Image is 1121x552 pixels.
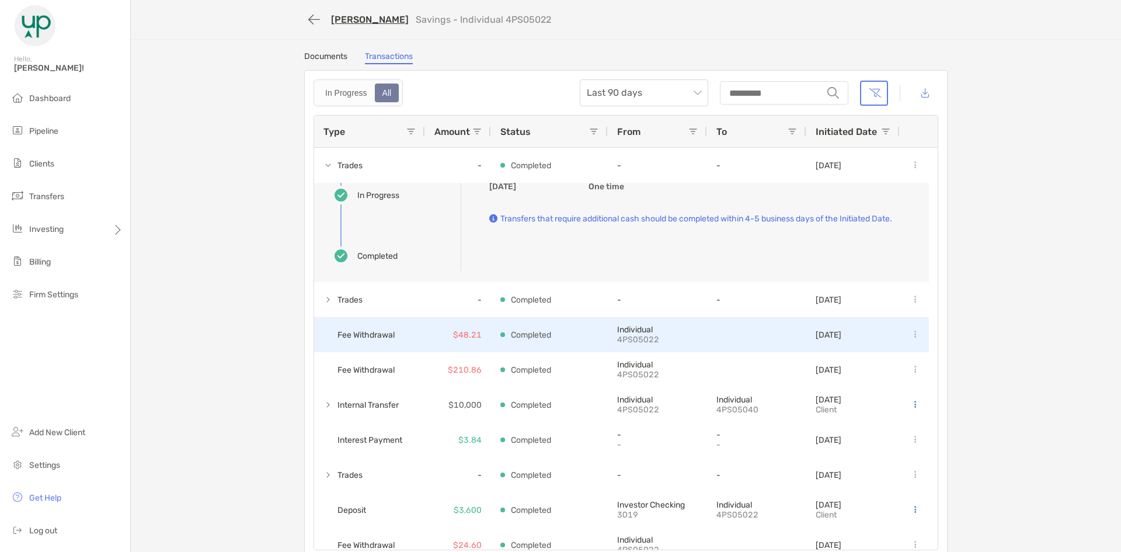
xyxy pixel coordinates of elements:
[816,395,841,405] p: [DATE]
[11,221,25,235] img: investing icon
[617,440,698,450] p: -
[617,360,698,370] p: Individual
[816,470,841,480] p: [DATE]
[448,363,482,377] p: $210.86
[617,430,698,440] p: -
[489,182,516,192] b: [DATE]
[716,500,797,510] p: Individual
[337,290,363,310] span: Trades
[511,503,551,518] p: Completed
[29,192,64,202] span: Transfers
[337,431,402,450] span: Interest Payment
[716,430,797,440] p: -
[587,80,701,106] span: Last 90 days
[500,211,892,226] p: Transfers that require additional cash should be completed within 4-5 business days of the Initia...
[816,405,841,415] p: client
[365,51,413,64] a: Transactions
[454,503,482,518] p: $3,600
[716,295,797,305] p: -
[337,156,363,175] span: Trades
[511,328,551,342] p: Completed
[617,370,698,380] p: 4PS05022
[11,523,25,537] img: logout icon
[29,493,61,503] span: Get Help
[453,328,482,342] p: $48.21
[617,335,698,345] p: 4PS05022
[314,79,403,106] div: segmented control
[511,398,551,412] p: Completed
[29,428,85,438] span: Add New Client
[511,363,551,377] p: Completed
[716,161,797,171] p: -
[29,159,54,169] span: Clients
[337,501,366,520] span: Deposit
[29,257,51,267] span: Billing
[860,81,888,106] button: Clear filters
[816,295,841,305] p: [DATE]
[617,535,698,545] p: Individual
[14,63,123,73] span: [PERSON_NAME]!
[11,425,25,439] img: add_new_client icon
[376,85,398,101] div: All
[500,126,531,137] span: Status
[319,85,374,101] div: In Progress
[816,161,841,171] p: [DATE]
[617,500,698,510] p: Investor Checking
[11,490,25,504] img: get-help icon
[448,398,482,412] p: $10,000
[816,435,841,445] p: [DATE]
[331,14,409,25] a: [PERSON_NAME]
[425,457,491,492] div: -
[511,433,551,447] p: Completed
[304,51,347,64] a: Documents
[816,500,841,510] p: [DATE]
[827,87,839,99] img: input icon
[816,540,841,550] p: [DATE]
[29,460,60,470] span: Settings
[337,466,363,485] span: Trades
[511,293,551,307] p: Completed
[716,126,727,137] span: To
[434,126,470,137] span: Amount
[29,526,57,536] span: Log out
[458,433,482,447] p: $3.84
[617,161,698,171] p: -
[337,325,395,345] span: Fee Withdrawal
[337,360,395,380] span: Fee Withdrawal
[589,182,624,192] b: One time
[357,251,398,261] div: Completed
[716,440,797,450] p: -
[816,330,841,340] p: [DATE]
[11,457,25,471] img: settings icon
[716,510,797,520] p: 4PS05022
[816,510,841,520] p: client
[29,93,71,103] span: Dashboard
[29,224,64,234] span: Investing
[617,395,698,405] p: Individual
[511,158,551,173] p: Completed
[716,395,797,405] p: Individual
[816,126,877,137] span: Initiated Date
[716,470,797,480] p: -
[716,405,797,415] p: 4PS05040
[816,365,841,375] p: [DATE]
[11,189,25,203] img: transfers icon
[11,156,25,170] img: clients icon
[11,123,25,137] img: pipeline icon
[416,14,551,25] p: Savings - Individual 4PS05022
[323,126,345,137] span: Type
[617,295,698,305] p: -
[617,405,698,415] p: 4PS05022
[11,91,25,105] img: dashboard icon
[617,325,698,335] p: Individual
[617,510,698,520] p: 3019
[29,290,78,300] span: Firm Settings
[425,282,491,317] div: -
[337,395,399,415] span: Internal Transfer
[425,148,491,183] div: -
[617,126,640,137] span: From
[29,126,58,136] span: Pipeline
[617,470,698,480] p: -
[11,287,25,301] img: firm-settings icon
[357,190,399,200] div: In Progress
